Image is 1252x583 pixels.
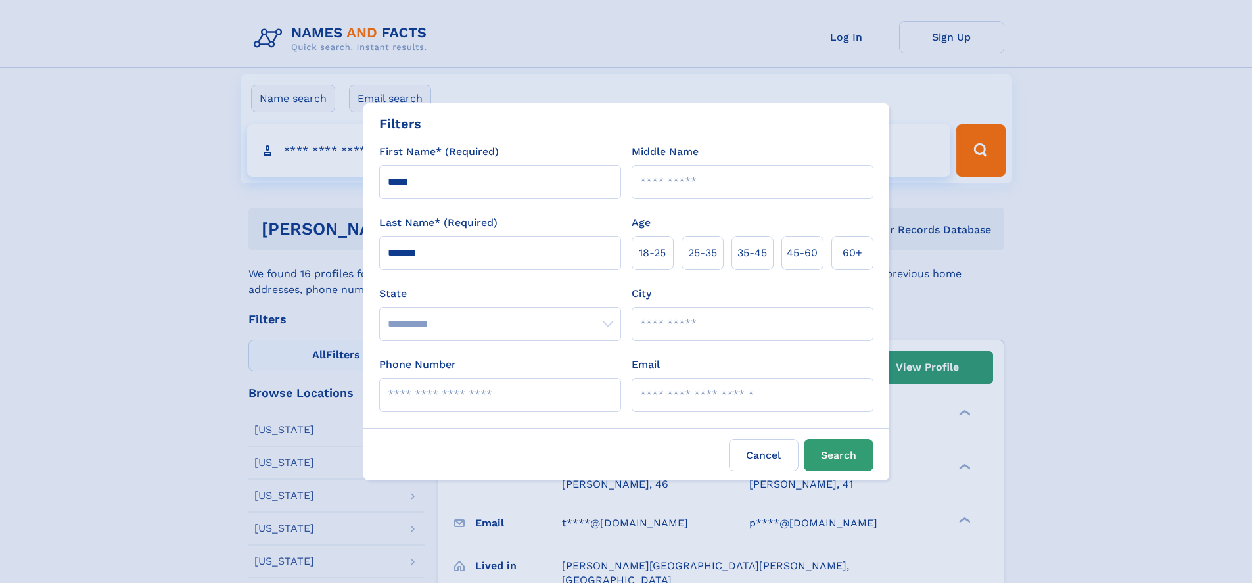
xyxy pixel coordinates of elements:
label: First Name* (Required) [379,144,499,160]
span: 25‑35 [688,245,717,261]
span: 18‑25 [639,245,666,261]
label: Email [632,357,660,373]
label: City [632,286,651,302]
label: Cancel [729,439,799,471]
label: Age [632,215,651,231]
span: 35‑45 [737,245,767,261]
label: Last Name* (Required) [379,215,498,231]
span: 45‑60 [787,245,818,261]
button: Search [804,439,873,471]
label: State [379,286,621,302]
span: 60+ [843,245,862,261]
div: Filters [379,114,421,133]
label: Phone Number [379,357,456,373]
label: Middle Name [632,144,699,160]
